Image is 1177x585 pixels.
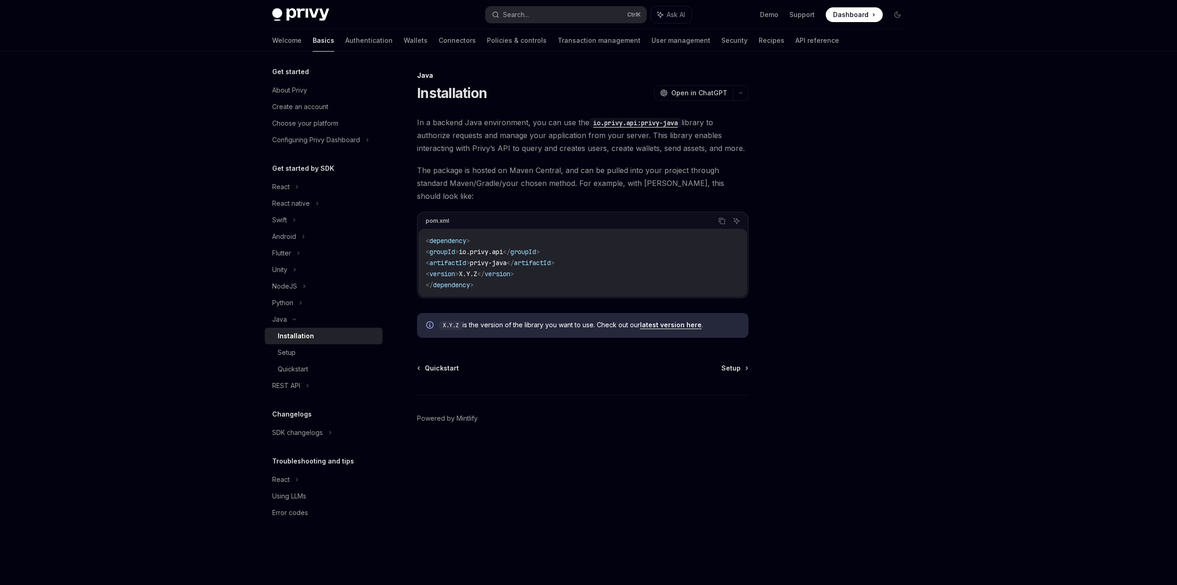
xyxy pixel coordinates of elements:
[510,270,514,278] span: >
[272,8,329,21] img: dark logo
[651,29,710,52] a: User management
[760,10,778,19] a: Demo
[278,364,308,375] div: Quickstart
[272,181,290,192] div: React
[272,134,360,145] div: Configuring Privy Dashboard
[721,364,748,373] a: Setup
[426,321,435,330] svg: Info
[272,314,287,325] div: Java
[272,118,338,129] div: Choose your platform
[426,281,433,289] span: </
[487,29,547,52] a: Policies & controls
[265,488,383,504] a: Using LLMs
[536,248,540,256] span: >
[477,270,485,278] span: </
[551,259,554,267] span: >
[278,347,296,358] div: Setup
[272,248,291,259] div: Flutter
[272,507,308,518] div: Error codes
[272,409,312,420] h5: Changelogs
[721,29,748,52] a: Security
[429,270,455,278] span: version
[667,10,685,19] span: Ask AI
[466,237,470,245] span: >
[418,364,459,373] a: Quickstart
[272,29,302,52] a: Welcome
[272,231,296,242] div: Android
[759,29,784,52] a: Recipes
[426,270,429,278] span: <
[486,6,646,23] button: Search...CtrlK
[417,414,478,423] a: Powered by Mintlify
[426,259,429,267] span: <
[265,82,383,98] a: About Privy
[272,214,287,226] div: Swift
[417,164,748,203] span: The package is hosted on Maven Central, and can be pulled into your project through standard Mave...
[558,29,640,52] a: Transaction management
[654,85,733,101] button: Open in ChatGPT
[426,248,429,256] span: <
[640,321,702,329] a: latest version here
[627,11,641,18] span: Ctrl K
[272,101,328,112] div: Create an account
[278,330,314,342] div: Installation
[272,297,293,308] div: Python
[265,328,383,344] a: Installation
[507,259,514,267] span: </
[272,491,306,502] div: Using LLMs
[455,270,459,278] span: >
[272,427,323,438] div: SDK changelogs
[313,29,334,52] a: Basics
[671,88,727,98] span: Open in ChatGPT
[272,163,334,174] h5: Get started by SDK
[429,248,455,256] span: groupId
[833,10,868,19] span: Dashboard
[433,281,470,289] span: dependency
[426,215,449,227] div: pom.xml
[417,85,487,101] h1: Installation
[417,71,748,80] div: Java
[265,344,383,361] a: Setup
[272,198,310,209] div: React native
[404,29,428,52] a: Wallets
[272,474,290,485] div: React
[721,364,741,373] span: Setup
[514,259,551,267] span: artifactId
[265,98,383,115] a: Create an account
[426,237,429,245] span: <
[510,248,536,256] span: groupId
[470,281,474,289] span: >
[345,29,393,52] a: Authentication
[272,456,354,467] h5: Troubleshooting and tips
[429,259,466,267] span: artifactId
[439,29,476,52] a: Connectors
[272,281,297,292] div: NodeJS
[466,259,470,267] span: >
[651,6,691,23] button: Ask AI
[439,321,463,330] code: X.Y.Z
[265,115,383,132] a: Choose your platform
[459,270,477,278] span: X.Y.Z
[265,361,383,377] a: Quickstart
[826,7,883,22] a: Dashboard
[589,118,681,128] code: io.privy.api:privy-java
[795,29,839,52] a: API reference
[272,85,307,96] div: About Privy
[272,264,287,275] div: Unity
[589,118,681,127] a: io.privy.api:privy-java
[425,364,459,373] span: Quickstart
[470,259,507,267] span: privy-java
[731,215,743,227] button: Ask AI
[272,66,309,77] h5: Get started
[439,320,739,330] span: is the version of the library you want to use. Check out our .
[503,9,529,20] div: Search...
[455,248,459,256] span: >
[485,270,510,278] span: version
[789,10,815,19] a: Support
[272,380,300,391] div: REST API
[417,116,748,155] span: In a backend Java environment, you can use the library to authorize requests and manage your appl...
[716,215,728,227] button: Copy the contents from the code block
[890,7,905,22] button: Toggle dark mode
[459,248,503,256] span: io.privy.api
[503,248,510,256] span: </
